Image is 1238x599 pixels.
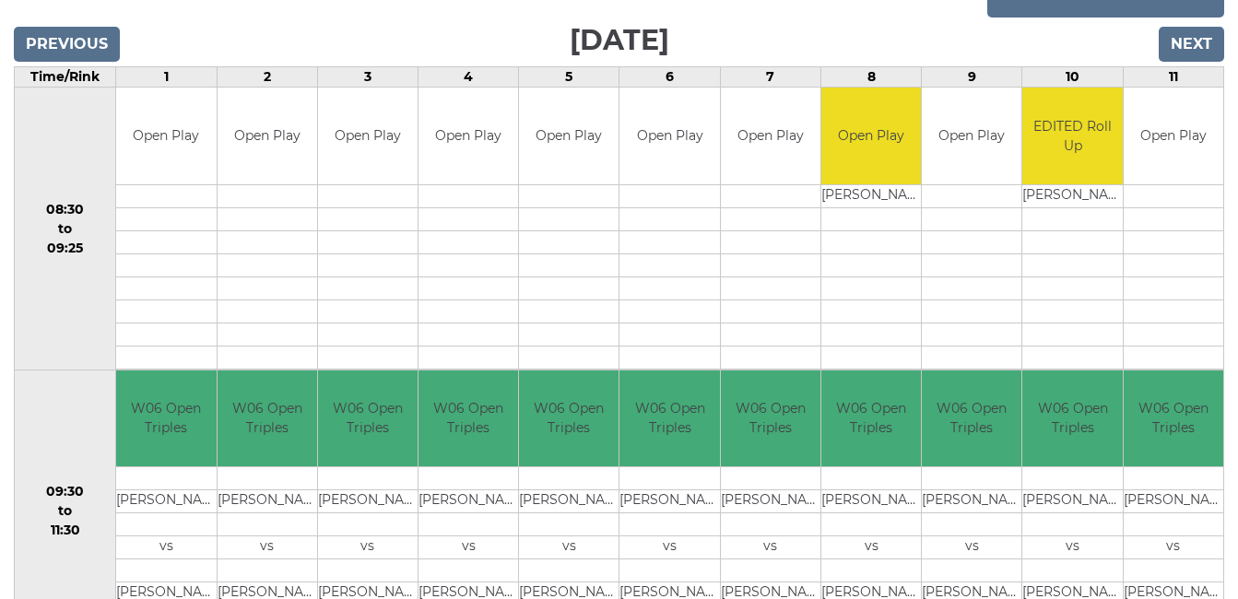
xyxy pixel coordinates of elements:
[619,536,719,559] td: vs
[318,536,418,559] td: vs
[1124,490,1223,513] td: [PERSON_NAME]
[519,67,619,88] td: 5
[14,27,120,62] input: Previous
[419,67,519,88] td: 4
[721,536,820,559] td: vs
[419,536,518,559] td: vs
[922,490,1021,513] td: [PERSON_NAME]
[116,490,216,513] td: [PERSON_NAME]
[218,88,317,184] td: Open Play
[218,370,317,467] td: W06 Open Triples
[721,88,820,184] td: Open Play
[419,370,518,467] td: W06 Open Triples
[619,370,719,467] td: W06 Open Triples
[519,88,619,184] td: Open Play
[419,88,518,184] td: Open Play
[721,490,820,513] td: [PERSON_NAME]
[1022,184,1122,207] td: [PERSON_NAME]
[15,67,116,88] td: Time/Rink
[116,536,216,559] td: vs
[821,184,921,207] td: [PERSON_NAME]
[922,370,1021,467] td: W06 Open Triples
[419,490,518,513] td: [PERSON_NAME]
[720,67,820,88] td: 7
[218,490,317,513] td: [PERSON_NAME]
[1124,88,1223,184] td: Open Play
[519,370,619,467] td: W06 Open Triples
[318,490,418,513] td: [PERSON_NAME]
[1124,536,1223,559] td: vs
[116,370,216,467] td: W06 Open Triples
[821,536,921,559] td: vs
[116,88,216,184] td: Open Play
[217,67,317,88] td: 2
[922,536,1021,559] td: vs
[116,67,217,88] td: 1
[15,88,116,370] td: 08:30 to 09:25
[1124,370,1223,467] td: W06 Open Triples
[1123,67,1223,88] td: 11
[519,490,619,513] td: [PERSON_NAME]
[619,88,719,184] td: Open Play
[1159,27,1224,62] input: Next
[619,490,719,513] td: [PERSON_NAME]
[922,67,1022,88] td: 9
[519,536,619,559] td: vs
[318,370,418,467] td: W06 Open Triples
[318,88,418,184] td: Open Play
[1022,490,1122,513] td: [PERSON_NAME]
[1022,370,1122,467] td: W06 Open Triples
[218,536,317,559] td: vs
[821,490,921,513] td: [PERSON_NAME]
[821,88,921,184] td: Open Play
[1022,88,1122,184] td: EDITED Roll Up
[721,370,820,467] td: W06 Open Triples
[1022,67,1123,88] td: 10
[317,67,418,88] td: 3
[820,67,921,88] td: 8
[821,370,921,467] td: W06 Open Triples
[1022,536,1122,559] td: vs
[922,88,1021,184] td: Open Play
[619,67,720,88] td: 6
